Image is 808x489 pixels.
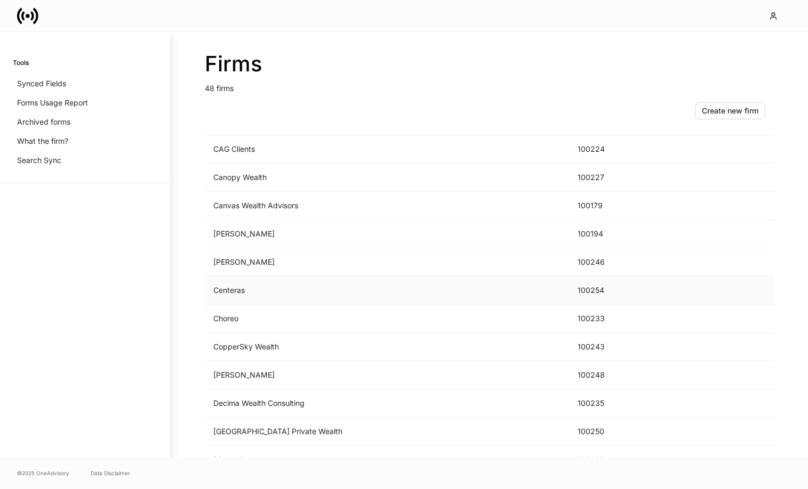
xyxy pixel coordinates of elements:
td: Canvas Wealth Advisors [205,192,569,220]
td: 100001 [569,446,650,474]
td: Canopy Wealth [205,164,569,192]
p: What the firm? [17,136,68,146]
td: 100179 [569,192,650,220]
td: 100254 [569,276,650,305]
td: Dispatch [205,446,569,474]
td: 100250 [569,418,650,446]
h2: Firms [205,51,774,77]
td: [PERSON_NAME] [205,248,569,276]
p: Search Sync [17,155,61,166]
td: Centeras [205,276,569,305]
td: 100224 [569,135,650,164]
td: 100194 [569,220,650,248]
td: 100233 [569,305,650,333]
td: [GEOGRAPHIC_DATA] Private Wealth [205,418,569,446]
td: 100235 [569,389,650,418]
p: Forms Usage Report [17,97,88,108]
td: CAG Clients [205,135,569,164]
td: CopperSky Wealth [205,333,569,361]
p: Synced Fields [17,78,66,89]
td: [PERSON_NAME] [205,220,569,248]
td: 100227 [569,164,650,192]
td: Choreo [205,305,569,333]
a: Archived forms [13,112,157,132]
a: Search Sync [13,151,157,170]
h6: Tools [13,58,29,68]
p: Archived forms [17,117,70,127]
a: Synced Fields [13,74,157,93]
span: © 2025 OneAdvisory [17,469,69,477]
a: Data Disclaimer [91,469,130,477]
div: Create new firm [702,105,758,116]
td: 100248 [569,361,650,389]
td: 100243 [569,333,650,361]
td: 100246 [569,248,650,276]
button: Create new firm [695,102,765,119]
a: What the firm? [13,132,157,151]
td: [PERSON_NAME] [205,361,569,389]
td: Decima Wealth Consulting [205,389,569,418]
p: 48 firms [205,77,774,94]
a: Forms Usage Report [13,93,157,112]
